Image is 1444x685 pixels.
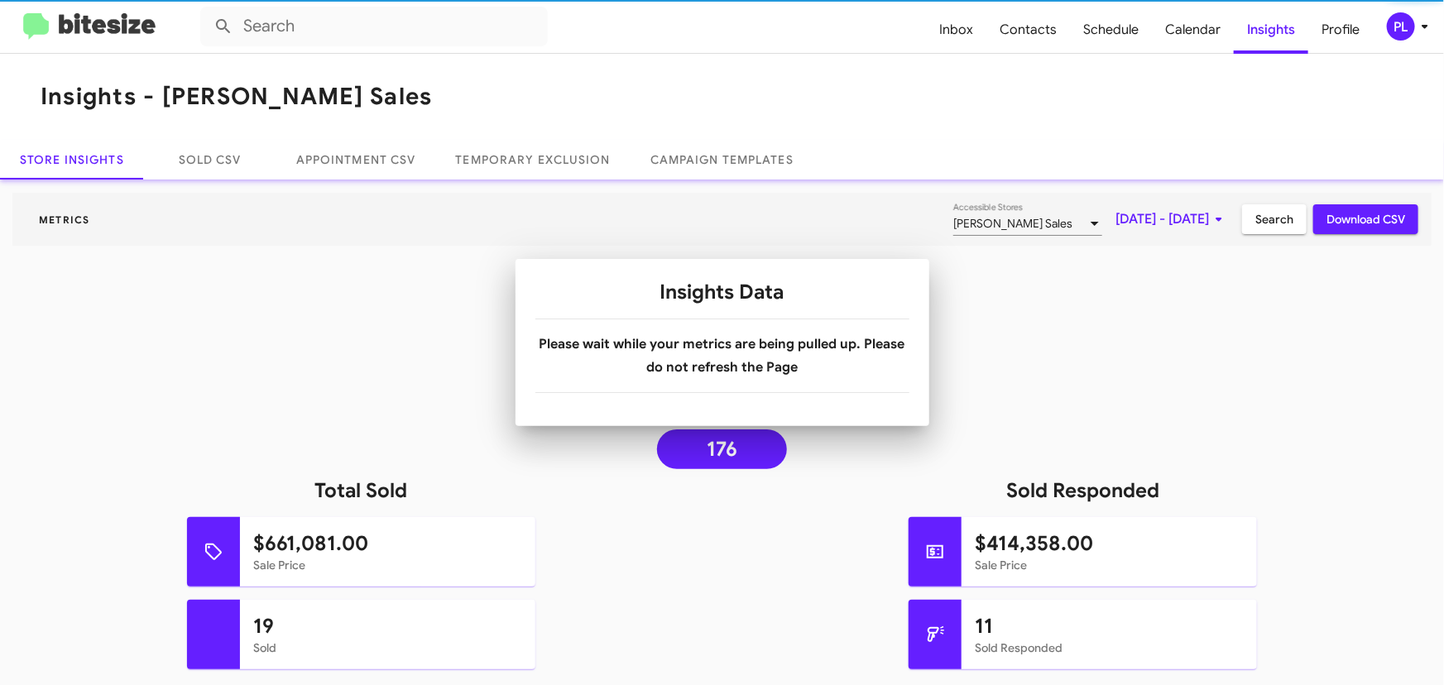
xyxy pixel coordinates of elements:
h1: 11 [975,613,1244,639]
span: Insights [1234,6,1308,54]
mat-card-subtitle: Sale Price [253,557,522,573]
a: Temporary Exclusion [436,140,631,180]
span: Schedule [1070,6,1152,54]
mat-card-subtitle: Sold [253,639,522,656]
a: Campaign Templates [631,140,813,180]
div: PL [1387,12,1415,41]
span: Contacts [986,6,1070,54]
mat-card-subtitle: Sold Responded [975,639,1244,656]
a: Sold CSV [144,140,276,180]
span: 176 [707,441,737,457]
h1: Insights Data [535,279,909,305]
span: Search [1255,204,1293,234]
a: Appointment CSV [276,140,436,180]
h1: 19 [253,613,522,639]
mat-card-subtitle: Sale Price [975,557,1244,573]
h1: $414,358.00 [975,530,1244,557]
span: Metrics [26,213,103,226]
input: Search [200,7,548,46]
h1: Insights - [PERSON_NAME] Sales [41,84,433,110]
b: Please wait while your metrics are being pulled up. Please do not refresh the Page [540,336,905,376]
span: Calendar [1152,6,1234,54]
span: Profile [1308,6,1373,54]
span: [DATE] - [DATE] [1115,204,1229,234]
span: Download CSV [1326,204,1405,234]
span: [PERSON_NAME] Sales [953,216,1072,231]
span: Inbox [926,6,986,54]
h1: $661,081.00 [253,530,522,557]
